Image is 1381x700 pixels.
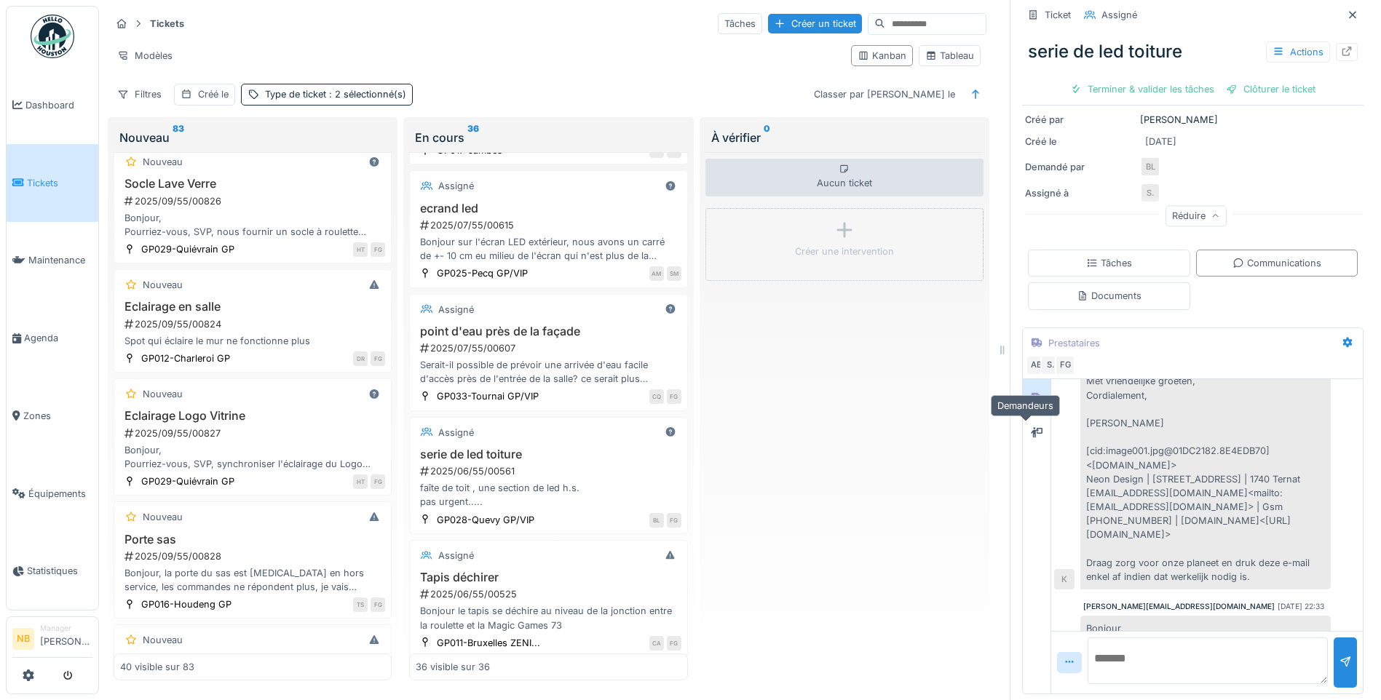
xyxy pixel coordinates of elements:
a: Équipements [7,455,98,533]
div: [DATE] [1145,135,1176,148]
div: faîte de toit , une section de led h.s. pas urgent..... [416,481,681,509]
div: TS [353,597,368,612]
div: Actions [1266,41,1330,63]
div: Manager [40,623,92,634]
div: Créé le [1025,135,1134,148]
li: NB [12,628,34,650]
div: Modèles [111,45,179,66]
span: Maintenance [28,253,92,267]
h3: ecrand led [416,202,681,215]
div: 2025/07/55/00615 [419,218,681,232]
sup: 83 [173,129,184,146]
div: 40 visible sur 83 [120,660,194,674]
div: Créer un ticket [768,14,862,33]
div: FG [371,597,385,612]
div: Tableau [925,49,974,63]
div: À vérifier [711,129,978,146]
div: GP029-Quiévrain GP [141,474,234,488]
div: GP029-Quiévrain GP [141,242,234,256]
div: BL [1140,156,1160,177]
div: FG [371,242,385,257]
span: Statistiques [27,564,92,578]
div: Documents [1077,289,1141,303]
div: [PERSON_NAME] [1025,113,1361,127]
div: Type de ticket [265,87,406,101]
span: Dashboard [25,98,92,112]
h3: point d'eau près de la façade [416,325,681,338]
div: Nouveau [143,155,183,169]
sup: 0 [764,129,770,146]
div: AM [649,266,664,281]
div: BL [649,513,664,528]
div: Assigné [438,303,474,317]
a: Statistiques [7,533,98,610]
div: GP028-Quevy GP/VIP [437,513,534,527]
img: Badge_color-CXgf-gQk.svg [31,15,74,58]
div: Bonjour, Pourriez-vous, SVP, nous fournir un socle à roulette pour la lave-verre et ce, pour remé... [120,211,385,239]
div: 2025/07/55/00607 [419,341,681,355]
div: GP016-Houdeng GP [141,597,232,611]
div: Demandeurs [991,395,1060,416]
div: FG [667,389,681,404]
div: Bonjour, Pourriez-vous, SVP, synchroniser l'éclairage du Logo situé dans la vitrine avec celui de... [120,443,385,471]
h3: Tapis déchirer [416,570,681,584]
h3: Porte sas [120,533,385,546]
div: FG [667,636,681,651]
div: GP033-Tournai GP/VIP [437,389,539,403]
div: Réduire [1166,205,1227,226]
div: [PERSON_NAME][EMAIL_ADDRESS][DOMAIN_NAME] [1083,601,1275,612]
div: CQ [649,389,664,404]
div: Assigné à [1025,186,1134,200]
div: [DATE] 22:33 [1278,601,1324,612]
div: Terminer & valider les tâches [1064,79,1220,99]
a: Dashboard [7,66,98,144]
div: Assigné [438,549,474,562]
div: S. [1040,355,1061,375]
div: FG [371,351,385,366]
div: Créé par [1025,113,1134,127]
span: Agenda [24,331,92,345]
div: 2025/09/55/00827 [123,426,385,440]
div: Clôturer le ticket [1220,79,1321,99]
div: Assigné [1101,8,1137,22]
div: Bonjour, Nous nous rendons [DATE] sur place pour résoudre le problème. Bien à vous, Met vriendeli... [1080,271,1331,589]
h3: Eclairage en salle [120,300,385,314]
div: GP012-Charleroi GP [141,351,230,365]
div: Assigné [438,179,474,193]
div: 2025/09/55/00826 [123,194,385,208]
div: Serait-il possible de prévoir une arrivée d'eau facile d'accès près de l'entrée de la salle? ce s... [416,358,681,386]
div: Kanban [858,49,906,63]
a: Maintenance [7,222,98,300]
div: Filtres [111,84,168,105]
div: Classer par [PERSON_NAME] le [807,84,962,105]
a: Tickets [7,144,98,222]
div: Assigné [438,426,474,440]
div: SM [667,266,681,281]
div: Tâches [1086,256,1132,270]
div: 2025/09/55/00824 [123,317,385,331]
div: Nouveau [143,633,183,647]
div: serie de led toiture [1022,33,1364,71]
div: Aucun ticket [705,159,984,196]
div: En cours [415,129,681,146]
div: Nouveau [143,387,183,401]
sup: 36 [467,129,479,146]
div: Créer une intervention [795,244,894,258]
div: 2025/06/55/00525 [419,587,681,601]
div: Créé le [198,87,229,101]
div: Bonjour sur l'écran LED extérieur, nous avons un carré de +- 10 cm eu milieu de l'écran qui n'est... [416,235,681,263]
div: Bonjour, la porte du sas est [MEDICAL_DATA] en hors service, les commandes ne répondent plus, je ... [120,566,385,594]
div: GP011-Bruxelles ZENI... [437,636,540,650]
div: Ticket [1045,8,1071,22]
div: S. [1140,183,1160,203]
div: Communications [1232,256,1321,270]
div: HT [353,474,368,489]
div: GP025-Pecq GP/VIP [437,266,528,280]
span: : 2 sélectionné(s) [326,89,406,100]
a: Zones [7,377,98,455]
strong: Tickets [144,17,190,31]
h3: Eclairage Logo Vitrine [120,409,385,423]
div: Nouveau [143,510,183,524]
div: 36 visible sur 36 [416,660,490,674]
div: 2025/06/55/00561 [419,464,681,478]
